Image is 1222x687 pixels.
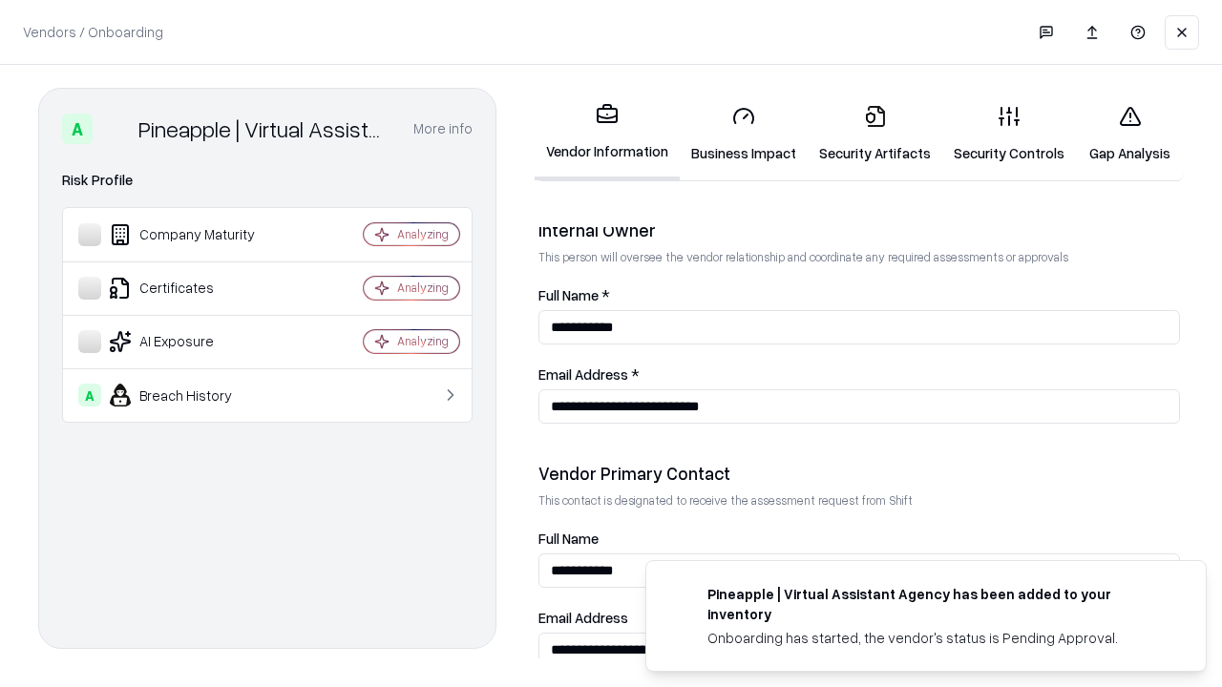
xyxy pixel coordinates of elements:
label: Email Address * [538,367,1180,382]
div: Analyzing [397,280,449,296]
a: Security Artifacts [808,90,942,178]
label: Email Address [538,611,1180,625]
div: Analyzing [397,333,449,349]
a: Security Controls [942,90,1076,178]
a: Gap Analysis [1076,90,1184,178]
div: Pineapple | Virtual Assistant Agency has been added to your inventory [707,584,1160,624]
a: Business Impact [680,90,808,178]
div: Risk Profile [62,169,473,192]
div: Certificates [78,277,306,300]
div: Onboarding has started, the vendor's status is Pending Approval. [707,628,1160,648]
div: Breach History [78,384,306,406]
div: Pineapple | Virtual Assistant Agency [138,114,390,144]
img: trypineapple.com [669,584,692,607]
p: This person will oversee the vendor relationship and coordinate any required assessments or appro... [538,249,1180,265]
div: A [62,114,93,144]
img: Pineapple | Virtual Assistant Agency [100,114,131,144]
div: A [78,384,101,406]
div: Internal Owner [538,219,1180,241]
label: Full Name * [538,288,1180,302]
div: Company Maturity [78,223,306,246]
button: More info [413,112,473,146]
div: Analyzing [397,226,449,242]
a: Vendor Information [535,88,680,180]
p: This contact is designated to receive the assessment request from Shift [538,492,1180,509]
label: Full Name [538,531,1180,546]
p: Vendors / Onboarding [23,22,163,42]
div: AI Exposure [78,330,306,353]
div: Vendor Primary Contact [538,462,1180,485]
